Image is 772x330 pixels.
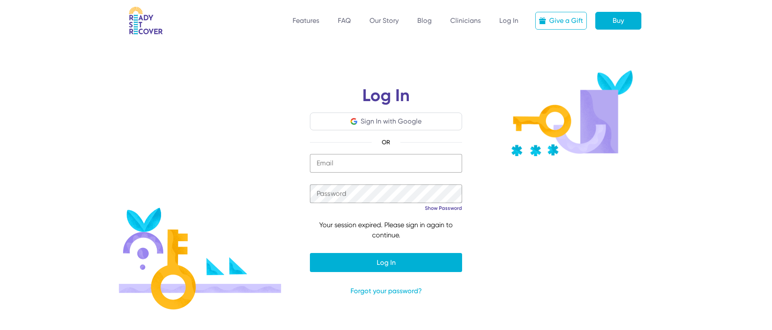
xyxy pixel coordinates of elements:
a: FAQ [338,16,351,25]
a: Our Story [370,16,399,25]
img: Login illustration 1 [119,208,281,310]
div: Give a Gift [549,16,583,26]
button: Log In [310,253,462,272]
a: Log In [499,16,518,25]
a: Features [293,16,319,25]
a: Buy [595,12,641,30]
div: Your session expired. Please sign in again to continue. [310,220,462,240]
div: Sign In with Google [361,116,422,126]
a: Forgot your password? [310,286,462,296]
img: RSR [129,7,163,35]
div: Buy [613,16,624,26]
span: OR [372,137,400,147]
img: Key [511,70,633,156]
a: Blog [417,16,432,25]
h1: Log In [310,87,462,113]
a: Give a Gift [535,12,587,30]
button: Sign In with Google [350,116,422,126]
a: Show Password [425,205,462,212]
a: Clinicians [450,16,481,25]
